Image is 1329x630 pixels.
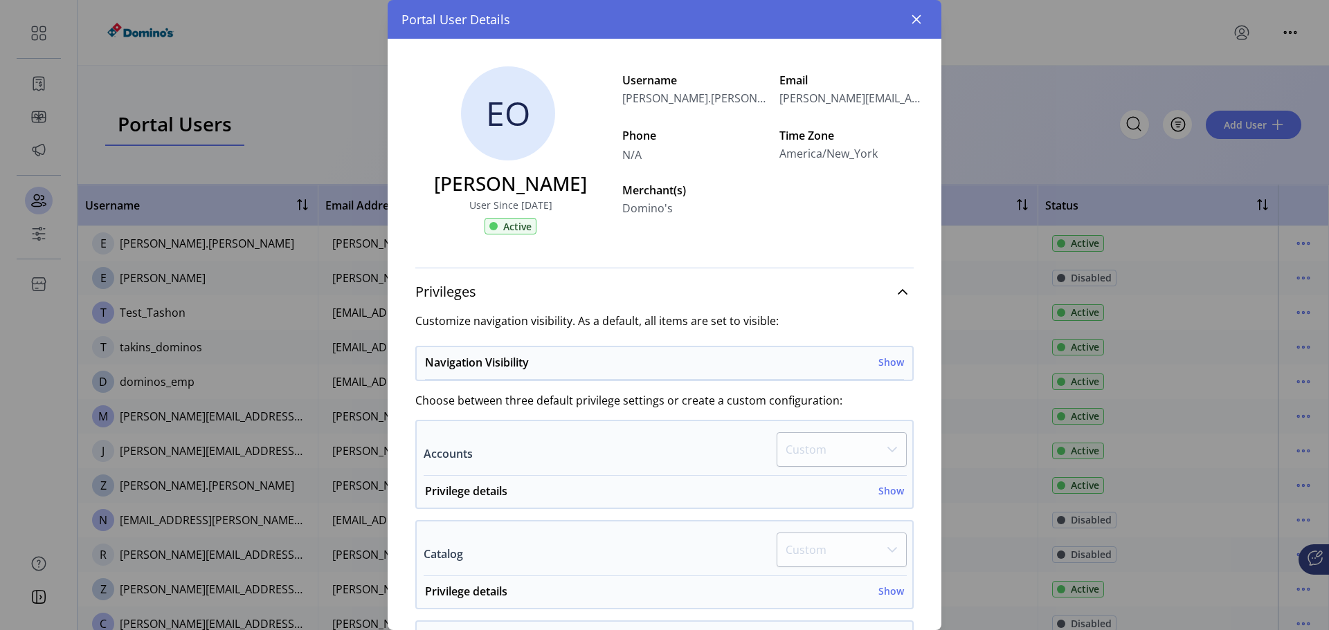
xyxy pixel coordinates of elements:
span: Domino's [622,200,673,216]
label: Merchant(s) [622,182,768,198]
h6: Privilege details [425,483,507,499]
h6: Privilege details [425,583,507,600]
span: Privileges [415,285,476,299]
span: EO [486,89,530,138]
span: Active [503,219,532,234]
span: [PERSON_NAME].[PERSON_NAME] [622,90,768,106]
label: Customize navigation visibility. As a default, all items are set to visible: [415,313,914,329]
h6: Show [878,483,904,498]
h6: Show [878,355,904,369]
span: Portal User Details [401,10,510,29]
label: Choose between three default privilege settings or create a custom configuration: [415,392,914,409]
label: Catalog [424,546,463,562]
span: Phone [622,127,768,144]
h6: Navigation Visibility [425,354,529,371]
a: Privileges [415,277,914,307]
span: [PERSON_NAME][EMAIL_ADDRESS][PERSON_NAME][DOMAIN_NAME] [779,90,925,106]
label: Time Zone [779,127,925,144]
label: Email [779,72,925,89]
span: America/New_York [779,145,878,162]
h6: Show [878,584,904,598]
label: Username [622,72,768,89]
span: N/A [622,144,768,163]
label: User Since [DATE] [469,198,552,212]
label: Accounts [424,445,473,462]
a: Privilege detailsShow [417,583,912,608]
a: Navigation VisibilityShow [417,354,912,380]
a: Privilege detailsShow [417,483,912,508]
h3: [PERSON_NAME] [434,169,587,198]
